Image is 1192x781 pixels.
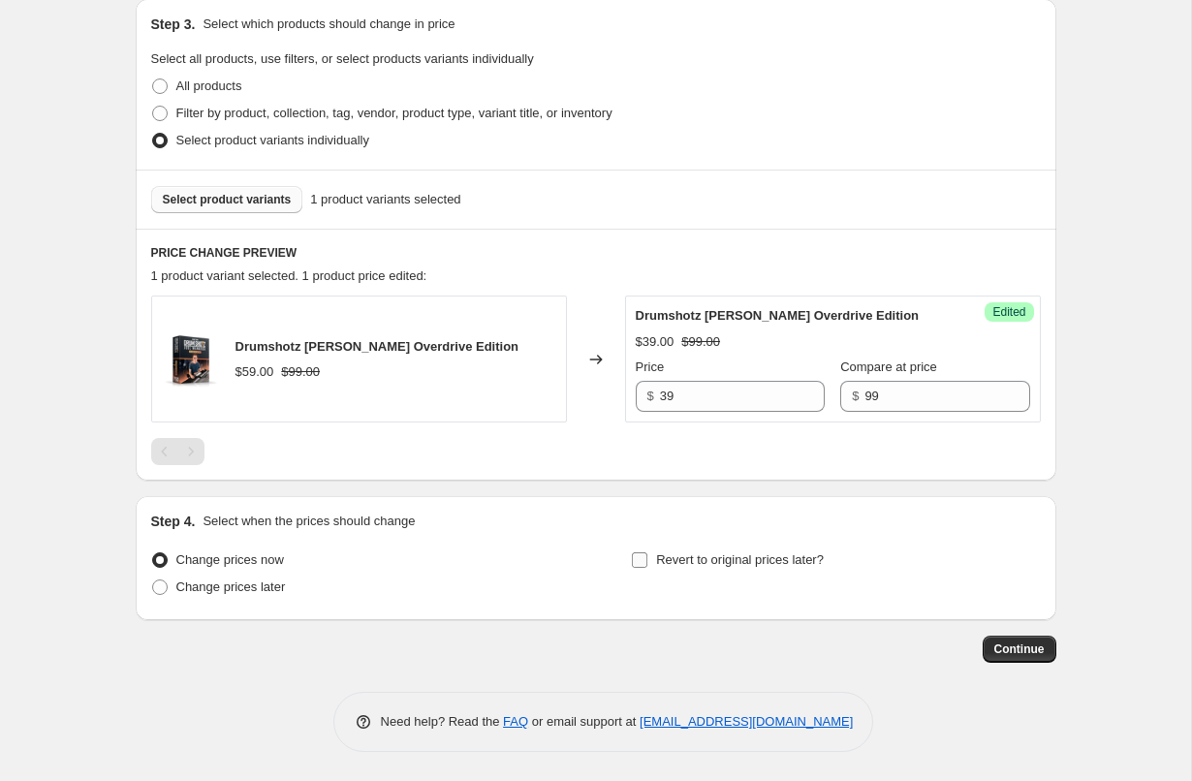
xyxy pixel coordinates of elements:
[203,15,455,34] p: Select which products should change in price
[176,106,612,120] span: Filter by product, collection, tag, vendor, product type, variant title, or inventory
[647,389,654,403] span: $
[310,190,460,209] span: 1 product variants selected
[235,364,274,379] span: $59.00
[656,552,824,567] span: Revert to original prices later?
[503,714,528,729] a: FAQ
[162,330,220,389] img: DS-JW-Overdrive_Edition-box-art_80x.png
[852,389,859,403] span: $
[151,186,303,213] button: Select product variants
[151,245,1041,261] h6: PRICE CHANGE PREVIEW
[381,714,504,729] span: Need help? Read the
[636,308,920,323] span: Drumshotz [PERSON_NAME] Overdrive Edition
[176,133,369,147] span: Select product variants individually
[151,51,534,66] span: Select all products, use filters, or select products variants individually
[163,192,292,207] span: Select product variants
[235,339,519,354] span: Drumshotz [PERSON_NAME] Overdrive Edition
[176,78,242,93] span: All products
[983,636,1056,663] button: Continue
[636,334,674,349] span: $39.00
[640,714,853,729] a: [EMAIL_ADDRESS][DOMAIN_NAME]
[176,579,286,594] span: Change prices later
[994,641,1045,657] span: Continue
[151,15,196,34] h2: Step 3.
[176,552,284,567] span: Change prices now
[681,334,720,349] span: $99.00
[151,512,196,531] h2: Step 4.
[840,359,937,374] span: Compare at price
[992,304,1025,320] span: Edited
[281,364,320,379] span: $99.00
[203,512,415,531] p: Select when the prices should change
[151,268,427,283] span: 1 product variant selected. 1 product price edited:
[151,438,204,465] nav: Pagination
[636,359,665,374] span: Price
[528,714,640,729] span: or email support at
